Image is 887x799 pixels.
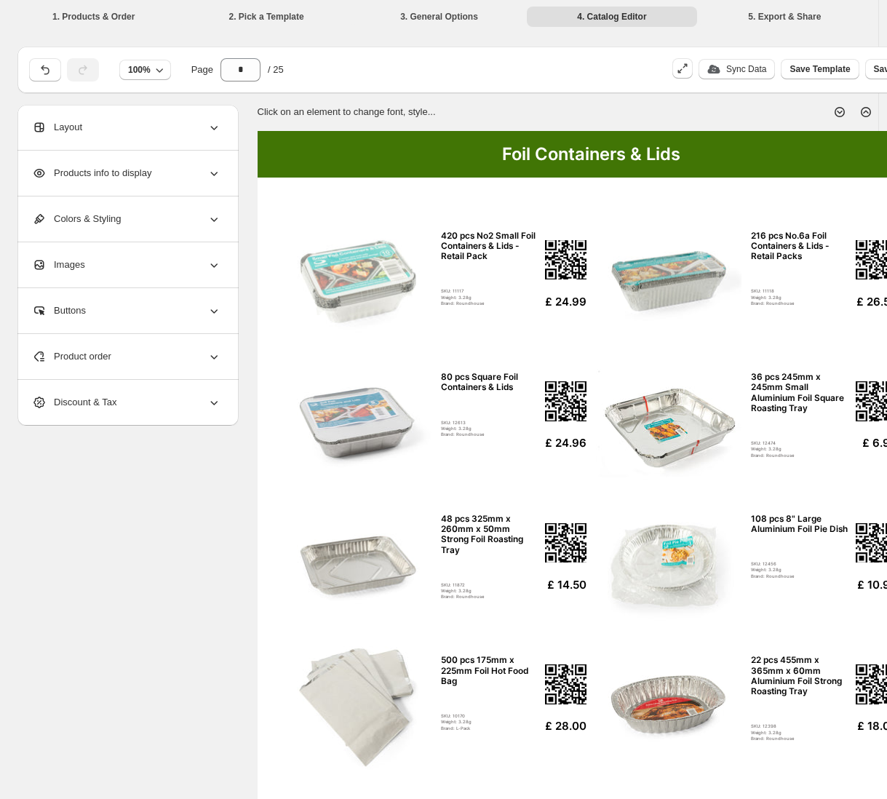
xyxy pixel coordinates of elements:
[441,713,540,718] div: SKU: 10170
[285,645,431,770] img: primaryImage
[32,212,121,226] span: Colors & Styling
[751,301,850,306] div: Brand: Roundhouse
[32,120,82,135] span: Layout
[441,594,540,599] div: Brand: Roundhouse
[545,523,586,563] img: qrcode
[789,63,850,75] span: Save Template
[751,372,850,413] div: 36 pcs 245mm x 245mm Small Aluminium Foil Square Roasting Tray
[32,395,116,410] span: Discount & Tax
[285,504,431,628] img: primaryImage
[441,588,540,593] div: Weight: 3.28g
[545,381,586,421] img: qrcode
[119,60,171,80] button: 100%
[441,301,540,306] div: Brand: Roundhouse
[699,59,775,79] button: update_iconSync Data
[751,514,850,535] div: 108 pcs 8" Large Aluminium Foil Pie Dish
[441,231,540,262] div: 420 pcs No2 Small Foil Containers & Lids - Retail Pack
[544,437,586,450] div: £ 24.96
[751,295,850,300] div: Weight: 3.28g
[258,105,436,119] p: Click on an element to change font, style...
[751,736,850,741] div: Brand: Roundhouse
[441,432,540,437] div: Brand: Roundhouse
[441,719,540,724] div: Weight: 3.28g
[544,295,586,309] div: £ 24.99
[441,655,540,686] div: 500 pcs 175mm x 225mm Foil Hot Food Bag
[781,59,859,79] button: Save Template
[544,579,586,592] div: £ 14.50
[32,303,86,318] span: Buttons
[596,362,741,487] img: primaryImage
[751,288,850,293] div: SKU: 11118
[751,231,850,262] div: 216 pcs No.6a Foil Containers & Lids - Retail Packs
[441,288,540,293] div: SKU: 11117
[751,453,850,458] div: Brand: Roundhouse
[32,166,151,180] span: Products info to display
[285,362,431,487] img: primaryImage
[32,258,85,272] span: Images
[751,567,850,572] div: Weight: 3.28g
[441,426,540,431] div: Weight: 3.28g
[441,514,540,555] div: 48 pcs 325mm x 260mm x 50mm Strong Foil Roasting Tray
[128,64,151,76] span: 100%
[545,240,586,280] img: qrcode
[32,349,111,364] span: Product order
[441,582,540,587] div: SKU: 11872
[596,220,741,345] img: primaryImage
[191,63,213,77] span: Page
[751,446,850,451] div: Weight: 3.28g
[751,723,850,728] div: SKU: 12398
[441,420,540,425] div: SKU: 12613
[707,65,720,73] img: update_icon
[751,655,850,696] div: 22 pcs 455mm x 365mm x 60mm Aluminium Foil Strong Roasting Tray
[751,561,850,566] div: SKU: 12456
[751,573,850,579] div: Brand: Roundhouse
[596,645,741,770] img: primaryImage
[441,295,540,300] div: Weight: 3.28g
[545,664,586,704] img: qrcode
[596,504,741,628] img: primaryImage
[726,63,766,75] p: Sync Data
[285,220,431,345] img: primaryImage
[544,720,586,733] div: £ 28.00
[268,63,284,77] span: / 25
[751,730,850,735] div: Weight: 3.28g
[751,440,850,445] div: SKU: 12474
[441,726,540,731] div: Brand: L-Pack
[441,372,540,393] div: 80 pcs Square Foil Containers & Lids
